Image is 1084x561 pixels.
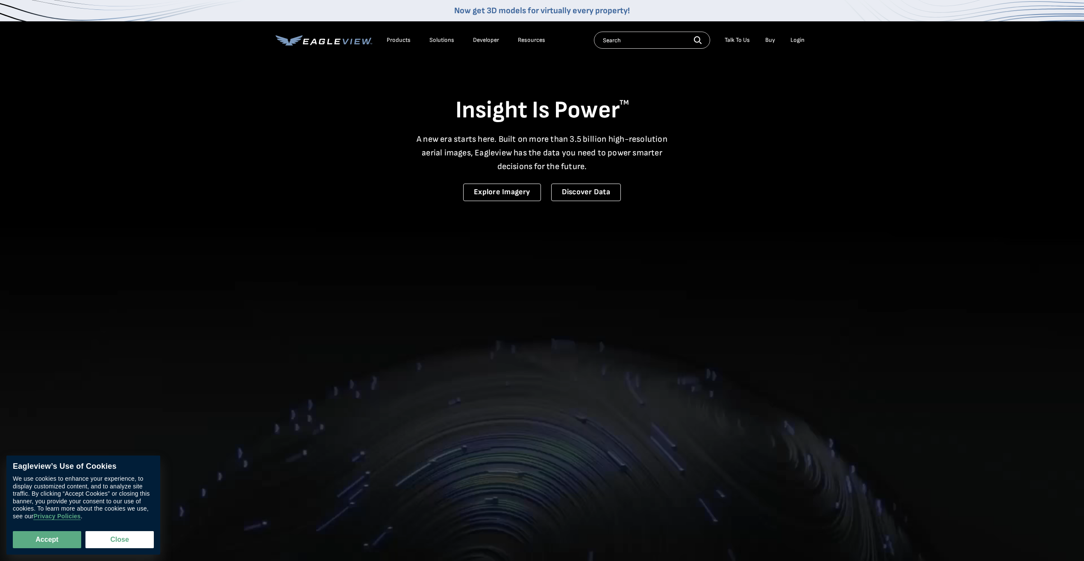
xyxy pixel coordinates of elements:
a: Privacy Policies [33,513,80,520]
a: Developer [473,36,499,44]
div: We use cookies to enhance your experience, to display customized content, and to analyze site tra... [13,476,154,520]
div: Eagleview’s Use of Cookies [13,462,154,471]
p: A new era starts here. Built on more than 3.5 billion high-resolution aerial images, Eagleview ha... [411,132,673,173]
div: Products [387,36,411,44]
button: Accept [13,531,81,548]
a: Buy [765,36,775,44]
sup: TM [620,99,629,107]
a: Discover Data [551,184,621,201]
button: Close [85,531,154,548]
a: Explore Imagery [463,184,541,201]
div: Login [790,36,805,44]
div: Resources [518,36,545,44]
div: Talk To Us [725,36,750,44]
a: Now get 3D models for virtually every property! [454,6,630,16]
input: Search [594,32,710,49]
div: Solutions [429,36,454,44]
h1: Insight Is Power [276,96,809,126]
